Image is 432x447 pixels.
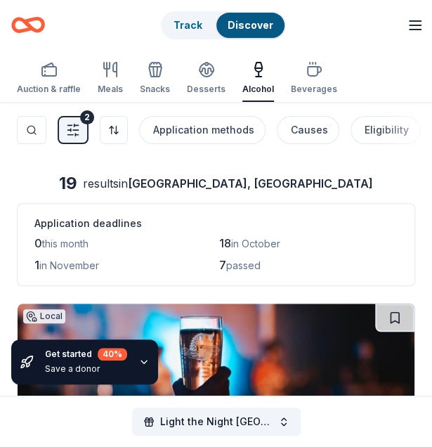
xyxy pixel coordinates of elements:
[242,84,274,95] div: Alcohol
[98,348,127,361] div: 40 %
[98,84,123,95] div: Meals
[139,116,266,144] button: Application methods
[140,84,170,95] div: Snacks
[34,258,39,272] span: 1
[226,259,261,271] span: passed
[11,8,45,41] a: Home
[228,19,273,31] a: Discover
[277,116,339,144] button: Causes
[23,309,65,323] div: Local
[42,238,89,250] span: this month
[45,363,127,375] div: Save a donor
[80,110,94,124] div: 2
[132,408,301,436] button: Light the Night [GEOGRAPHIC_DATA]
[45,348,127,361] div: Get started
[128,176,373,190] span: [GEOGRAPHIC_DATA], [GEOGRAPHIC_DATA]
[160,413,273,430] span: Light the Night [GEOGRAPHIC_DATA]
[219,258,226,272] span: 7
[39,259,99,271] span: in November
[365,122,409,138] div: Eligibility
[59,172,77,195] div: 19
[153,122,254,138] div: Application methods
[98,56,123,102] button: Meals
[219,236,231,250] span: 18
[291,84,337,95] div: Beverages
[34,215,398,232] div: Application deadlines
[291,122,328,138] div: Causes
[231,238,280,250] span: in October
[187,56,225,102] button: Desserts
[351,116,420,144] button: Eligibility
[242,56,274,102] button: Alcohol
[58,116,89,144] button: 2
[140,56,170,102] button: Snacks
[17,84,81,95] div: Auction & raffle
[187,84,225,95] div: Desserts
[291,56,337,102] button: Beverages
[18,304,414,437] img: Image for Coppertail Brewing Company
[34,236,42,250] span: 0
[17,56,81,102] button: Auction & raffle
[83,175,373,192] div: results
[119,176,373,190] span: in
[161,11,286,39] button: TrackDiscover
[174,19,202,31] a: Track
